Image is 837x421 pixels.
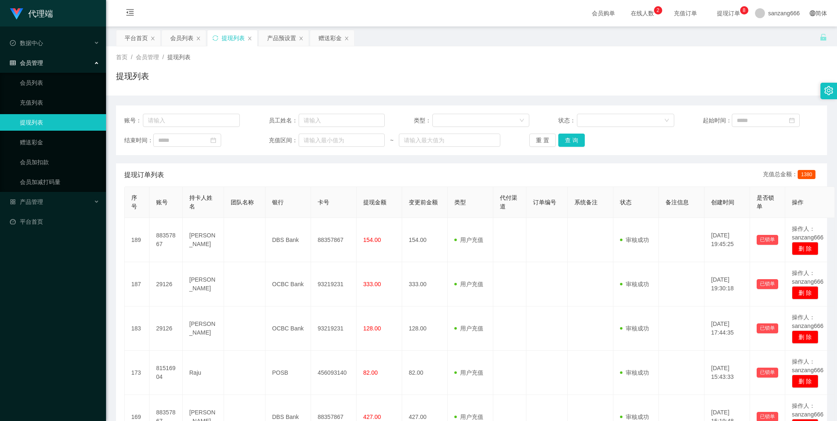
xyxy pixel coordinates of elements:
span: 变更前金额 [409,199,438,206]
span: 用户充值 [454,281,483,287]
td: DBS Bank [265,218,311,262]
i: 图标: calendar [789,117,795,123]
span: 订单编号 [533,199,556,206]
button: 删 除 [792,242,818,255]
button: 已锁单 [757,279,778,289]
span: 操作人：sanzang666 [792,270,823,285]
td: 187 [125,262,150,306]
i: 图标: global [810,10,815,16]
td: OCBC Bank [265,306,311,351]
td: 189 [125,218,150,262]
span: 类型 [454,199,466,206]
td: 456093140 [311,351,357,395]
a: 提现列表 [20,114,99,131]
span: 卡号 [318,199,329,206]
button: 删 除 [792,330,818,344]
span: 审核成功 [620,369,649,376]
sup: 2 [654,6,662,14]
td: [DATE] 19:45:25 [704,218,750,262]
span: 账号 [156,199,168,206]
span: 128.00 [363,325,381,332]
span: 系统备注 [574,199,598,206]
div: 平台首页 [125,30,148,46]
div: 会员列表 [170,30,193,46]
span: 起始时间： [703,116,732,125]
i: 图标: close [344,36,349,41]
span: 操作 [792,199,803,206]
i: 图标: close [299,36,304,41]
button: 已锁单 [757,323,778,333]
input: 请输入 [143,114,240,127]
span: 操作人：sanzang666 [792,314,823,329]
span: 1380 [798,170,815,179]
span: 产品管理 [10,199,43,205]
span: 提现金额 [363,199,386,206]
span: 用户充值 [454,325,483,332]
span: 持卡人姓名 [189,194,212,210]
td: 29126 [150,262,183,306]
i: 图标: down [664,118,669,124]
span: 是否锁单 [757,194,774,210]
i: 图标: unlock [820,33,827,41]
span: 会员管理 [10,60,43,66]
span: 操作人：sanzang666 [792,358,823,373]
span: ~ [385,136,399,145]
span: 操作人：sanzang666 [792,225,823,241]
img: logo.9652507e.png [10,8,23,20]
input: 请输入最小值为 [299,134,385,147]
i: 图标: close [150,36,155,41]
span: 备注信息 [666,199,689,206]
i: 图标: close [247,36,252,41]
a: 图标: dashboard平台首页 [10,213,99,230]
button: 已锁单 [757,368,778,378]
span: 提现订单 [713,10,744,16]
span: 充值订单 [670,10,701,16]
i: 图标: check-circle-o [10,40,16,46]
button: 重 置 [529,134,556,147]
td: Raju [183,351,224,395]
h1: 提现列表 [116,70,149,82]
h1: 代理端 [28,0,53,27]
div: 充值总金额： [763,170,819,180]
td: 93219231 [311,306,357,351]
td: [PERSON_NAME] [183,306,224,351]
i: 图标: close [196,36,201,41]
span: 用户充值 [454,237,483,243]
div: 赠送彩金 [318,30,342,46]
span: 序号 [131,194,137,210]
i: 图标: calendar [210,137,216,143]
td: 29126 [150,306,183,351]
i: 图标: down [519,118,524,124]
td: 88357867 [150,218,183,262]
input: 请输入 [299,114,385,127]
span: 创建时间 [711,199,734,206]
td: 82.00 [402,351,448,395]
td: 128.00 [402,306,448,351]
p: 2 [656,6,659,14]
span: 在线人数 [627,10,658,16]
td: [PERSON_NAME] [183,262,224,306]
td: [DATE] 17:44:35 [704,306,750,351]
td: POSB [265,351,311,395]
td: [PERSON_NAME] [183,218,224,262]
td: 93219231 [311,262,357,306]
span: 82.00 [363,369,378,376]
span: 状态： [558,116,577,125]
a: 会员加扣款 [20,154,99,170]
td: 88357867 [311,218,357,262]
p: 8 [743,6,745,14]
td: 154.00 [402,218,448,262]
td: 173 [125,351,150,395]
span: 审核成功 [620,281,649,287]
span: 状态 [620,199,632,206]
span: 会员管理 [136,54,159,60]
span: 审核成功 [620,237,649,243]
td: 81516904 [150,351,183,395]
td: 183 [125,306,150,351]
span: 操作人：sanzang666 [792,402,823,418]
span: 提现列表 [167,54,191,60]
span: 154.00 [363,237,381,243]
span: 333.00 [363,281,381,287]
span: 审核成功 [620,325,649,332]
span: 用户充值 [454,369,483,376]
